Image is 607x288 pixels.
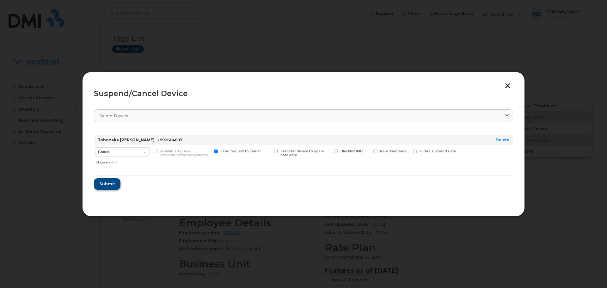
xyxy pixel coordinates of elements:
[160,149,208,157] span: Available for new activations/redeployments
[157,138,182,142] span: 2892604887
[496,138,509,142] a: Delete
[326,150,329,153] input: Blacklist IMEI
[99,181,115,187] span: Submit
[96,157,150,165] div: Choose action
[366,150,369,153] input: New Username
[220,149,261,153] span: Send request to carrier
[94,90,513,97] div: Suspend/Cancel Device
[405,150,408,153] input: Future suspend date
[380,149,407,153] span: New Username
[99,113,129,119] span: Select device
[94,109,513,122] a: Select device
[266,150,269,153] input: Transfer device to spare hardware
[206,150,209,153] input: Send request to carrier
[420,149,456,153] span: Future suspend date
[94,178,120,190] button: Submit
[146,150,149,153] input: Available for new activations/redeployments
[98,138,155,142] strong: Tohozaka [PERSON_NAME]
[280,149,324,157] span: Transfer device to spare hardware
[340,149,363,153] span: Blacklist IMEI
